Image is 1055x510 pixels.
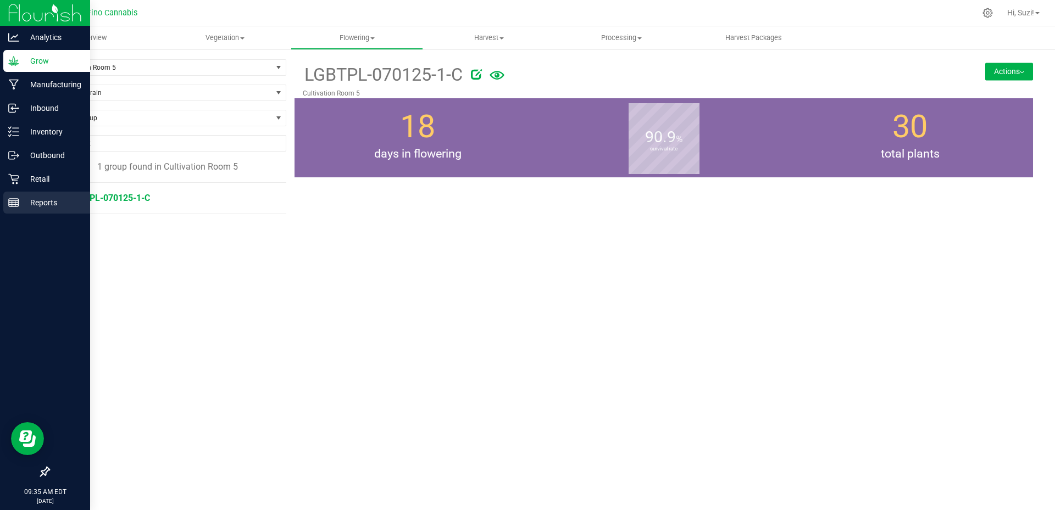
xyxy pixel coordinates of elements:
a: Harvest Packages [687,26,820,49]
inline-svg: Outbound [8,150,19,161]
a: Processing [556,26,688,49]
p: Inventory [19,125,85,138]
inline-svg: Inbound [8,103,19,114]
span: 30 [892,108,928,145]
group-info-box: Total number of plants [795,98,1025,177]
button: Actions [985,63,1033,80]
span: select [272,60,286,75]
p: Manufacturing [19,78,85,91]
span: LGBTPL-070125-1-C [68,193,150,203]
a: Flowering [291,26,423,49]
span: Harvest Packages [710,33,797,43]
a: Harvest [423,26,556,49]
p: Inbound [19,102,85,115]
span: Flowering [291,33,423,43]
p: Grow [19,54,85,68]
span: 18 [400,108,435,145]
input: NO DATA FOUND [49,136,286,151]
b: survival rate [629,100,699,198]
p: Outbound [19,149,85,162]
span: Hi, Suzi! [1007,8,1034,17]
p: Reports [19,196,85,209]
span: Vegetation [159,33,291,43]
span: Fino Cannabis [87,8,137,18]
inline-svg: Analytics [8,32,19,43]
span: days in flowering [295,145,541,163]
div: 1 group found in Cultivation Room 5 [48,160,286,173]
group-info-box: Days in flowering [303,98,532,177]
span: Processing [556,33,687,43]
span: Overview [64,33,121,43]
span: Cultivation Room 5 [49,60,272,75]
span: Harvest [424,33,555,43]
a: Vegetation [159,26,291,49]
span: total plants [787,145,1033,163]
iframe: Resource center [11,422,44,455]
inline-svg: Inventory [8,126,19,137]
span: Find a Group [49,110,272,126]
inline-svg: Retail [8,173,19,184]
inline-svg: Manufacturing [8,79,19,90]
span: Filter by Strain [49,85,272,100]
a: Overview [26,26,159,49]
p: Cultivation Room 5 [303,88,902,98]
inline-svg: Grow [8,55,19,66]
p: [DATE] [5,497,85,505]
inline-svg: Reports [8,197,19,208]
p: 09:35 AM EDT [5,487,85,497]
span: LGBTPL-070125-1-C [303,61,463,88]
div: Manage settings [981,8,995,18]
p: Analytics [19,31,85,44]
p: Retail [19,172,85,186]
group-info-box: Survival rate [549,98,779,177]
